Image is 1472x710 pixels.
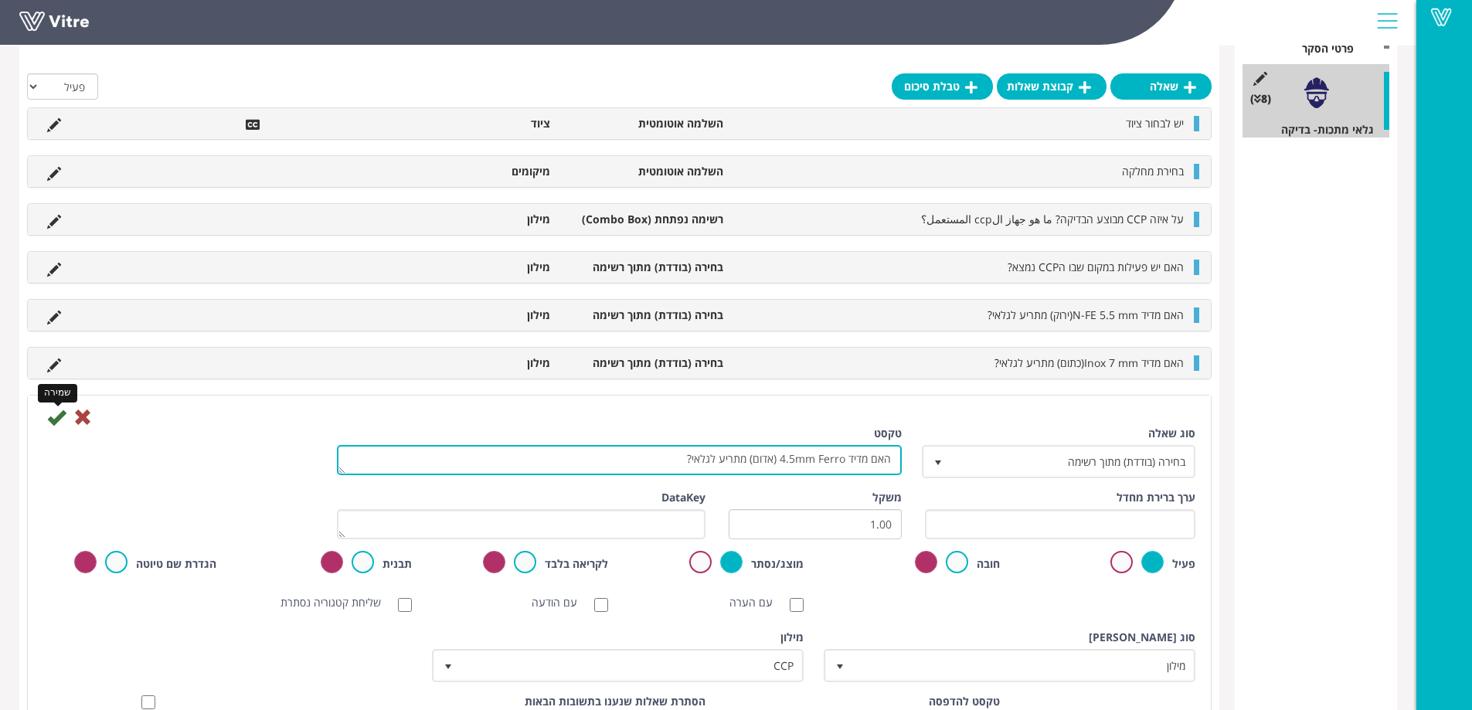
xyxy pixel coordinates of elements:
[853,651,1194,679] span: מילון
[1148,426,1195,441] label: סוג שאלה
[1254,41,1389,56] div: פרטי הסקר
[558,307,731,323] li: בחירה (בודדת) מתוך רשימה
[385,212,558,227] li: מילון
[136,556,216,572] label: הגדרת שם טיוטה
[558,355,731,371] li: בחירה (בודדת) מתוך רשימה
[924,447,952,475] span: select
[385,164,558,179] li: מיקומים
[532,595,593,610] label: עם הודעה
[461,651,802,679] span: CCP
[874,426,902,441] label: טקסט
[892,73,993,100] a: טבלת סיכום
[398,598,412,612] input: שליחת קטגוריה נסתרת
[1126,116,1184,131] span: יש לבחור ציוד
[661,490,705,505] label: DataKey
[594,598,608,612] input: עם הודעה
[558,212,731,227] li: רשימה נפתחת (Combo Box)
[525,694,705,709] label: הסתרת שאלות שנענו בתשובות הבאות
[997,73,1107,100] a: קבוצת שאלות
[977,556,1000,572] label: חובה
[385,260,558,275] li: מילון
[790,598,804,612] input: עם הערה
[385,307,558,323] li: מילון
[558,116,731,131] li: השלמה אוטומטית
[1172,556,1195,572] label: פעיל
[38,384,77,402] div: שמירה
[1250,91,1271,107] span: (8 )
[988,307,1184,322] span: האם מדיד N-FE 5.5 mm(ירוק) מתריע לגלאי?
[780,630,804,645] label: מילון
[826,651,854,679] span: select
[385,116,558,131] li: ציוד
[1117,490,1195,505] label: ערך ברירת מחדל
[385,355,558,371] li: מילון
[951,447,1194,475] span: בחירה (בודדת) מתוך רשימה
[729,595,788,610] label: עם הערה
[751,556,804,572] label: מוצג/נסתר
[1089,630,1195,645] label: סוג [PERSON_NAME]
[872,490,902,505] label: משקל
[929,694,1000,709] label: טקסט להדפסה
[1110,73,1212,100] a: שאלה
[558,260,731,275] li: בחירה (בודדת) מתוך רשימה
[337,445,902,475] textarea: האם מדיד 4.5mm Ferro (אדום) מתריע לגלאי?
[994,355,1184,370] span: האם מדיד Inox 7 mm(כתום) מתריע לגלאי?
[545,556,608,572] label: לקריאה בלבד
[141,695,155,709] input: Hide question based on answer
[382,556,412,572] label: תבנית
[1254,122,1389,138] div: גלאי מתכות- בדיקה
[280,595,396,610] label: שליחת קטגוריה נסתרת
[1008,260,1184,274] span: האם יש פעילות במקום שבו הCCP נמצא?
[558,164,731,179] li: השלמה אוטומטית
[1122,164,1184,178] span: בחירת מחלקה
[921,212,1184,226] span: על איזה CCP מבוצע הבדיקה? ما هو جهاز الccp المستعمل؟
[434,651,462,679] span: select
